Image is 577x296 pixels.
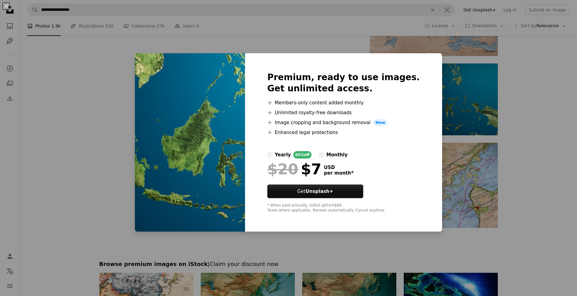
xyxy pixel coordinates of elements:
input: yearly65%off [267,152,272,157]
span: per month * [324,170,354,176]
input: monthly [319,152,324,157]
div: * When paid annually, billed upfront $84 Taxes where applicable. Renews automatically. Cancel any... [267,203,420,213]
div: monthly [326,151,348,159]
span: $20 [267,161,298,177]
div: $7 [267,161,321,177]
li: Unlimited royalty-free downloads [267,109,420,116]
li: Image cropping and background removal [267,119,420,126]
li: Members-only content added monthly [267,99,420,107]
span: New [373,119,388,126]
h2: Premium, ready to use images. Get unlimited access. [267,72,420,94]
span: USD [324,165,354,170]
button: GetUnsplash+ [267,185,363,198]
strong: Unsplash+ [305,189,333,194]
li: Enhanced legal protections [267,129,420,136]
div: 65% off [293,151,312,159]
img: premium_photo-1712638009472-a3948f271e81 [135,53,245,232]
div: yearly [275,151,291,159]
